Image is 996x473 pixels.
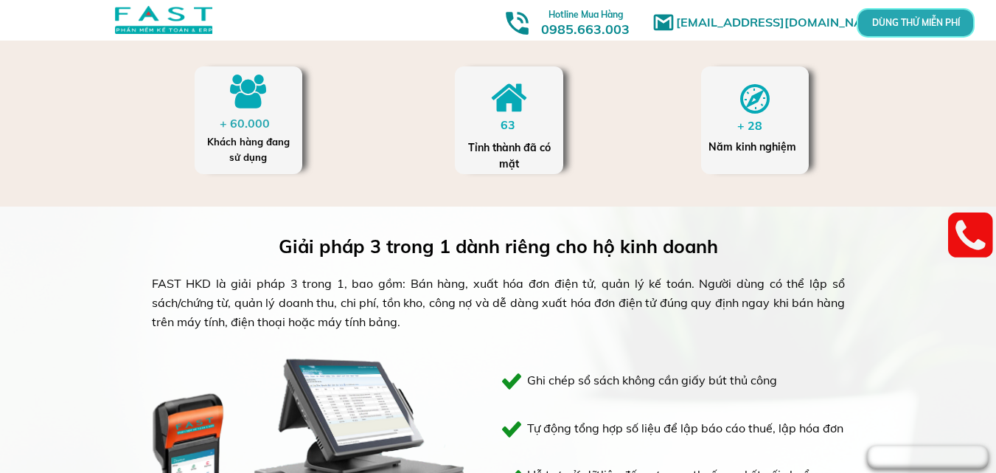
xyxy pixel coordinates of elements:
[501,116,529,135] div: 63
[467,139,552,173] div: Tỉnh thành đã có mặt
[202,134,294,165] div: Khách hàng đang sử dụng
[152,275,845,331] div: FAST HKD là giải pháp 3 trong 1, bao gồm: Bán hàng, xuất hóa đơn điện tử, quản lý kế toán. Người ...
[676,13,894,32] h1: [EMAIL_ADDRESS][DOMAIN_NAME]
[898,18,933,27] p: DÙNG THỬ MIỄN PHÍ
[525,5,646,37] h3: 0985.663.003
[527,419,844,438] h3: Tự động tổng hợp số liệu để lập báo cáo thuế, lập hóa đơn
[737,117,776,136] div: + 28
[220,114,277,134] div: + 60.000
[279,232,739,261] h3: Giải pháp 3 trong 1 dành riêng cho hộ kinh doanh
[708,139,801,155] div: Năm kinh nghiệm
[527,371,829,390] h3: Ghi chép sổ sách không cần giấy bút thủ công
[549,9,623,20] span: Hotline Mua Hàng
